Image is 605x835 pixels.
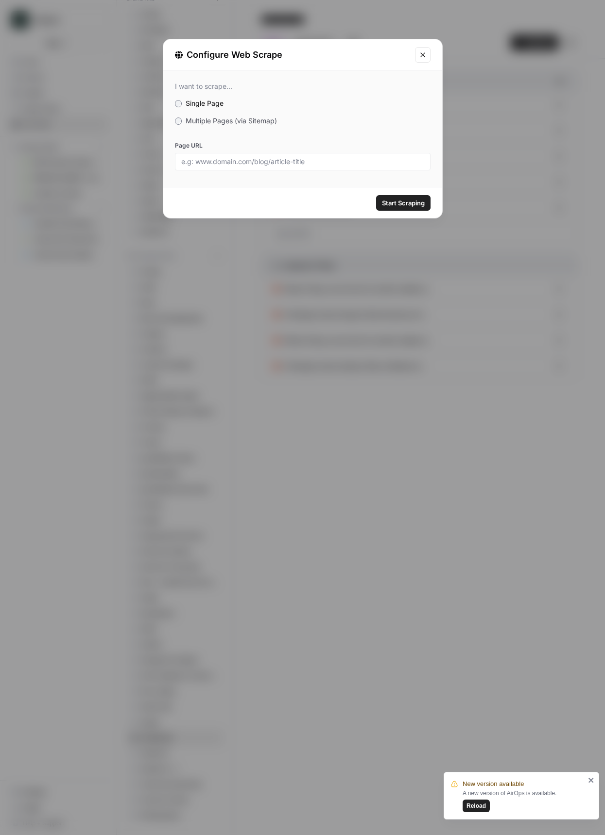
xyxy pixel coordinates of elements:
div: I want to scrape... [175,82,431,91]
input: Single Page [175,100,182,107]
label: Page URL [175,141,431,150]
button: Close modal [415,47,431,63]
div: Configure Web Scrape [175,48,409,62]
span: Multiple Pages (via Sitemap) [186,117,277,125]
span: Start Scraping [382,198,425,208]
input: Multiple Pages (via Sitemap) [175,117,182,125]
span: New version available [463,779,524,789]
button: Start Scraping [376,195,431,211]
div: A new version of AirOps is available. [463,789,585,812]
input: e.g: www.domain.com/blog/article-title [181,157,424,166]
span: Single Page [186,99,224,107]
span: Reload [467,802,486,810]
button: close [588,776,595,784]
